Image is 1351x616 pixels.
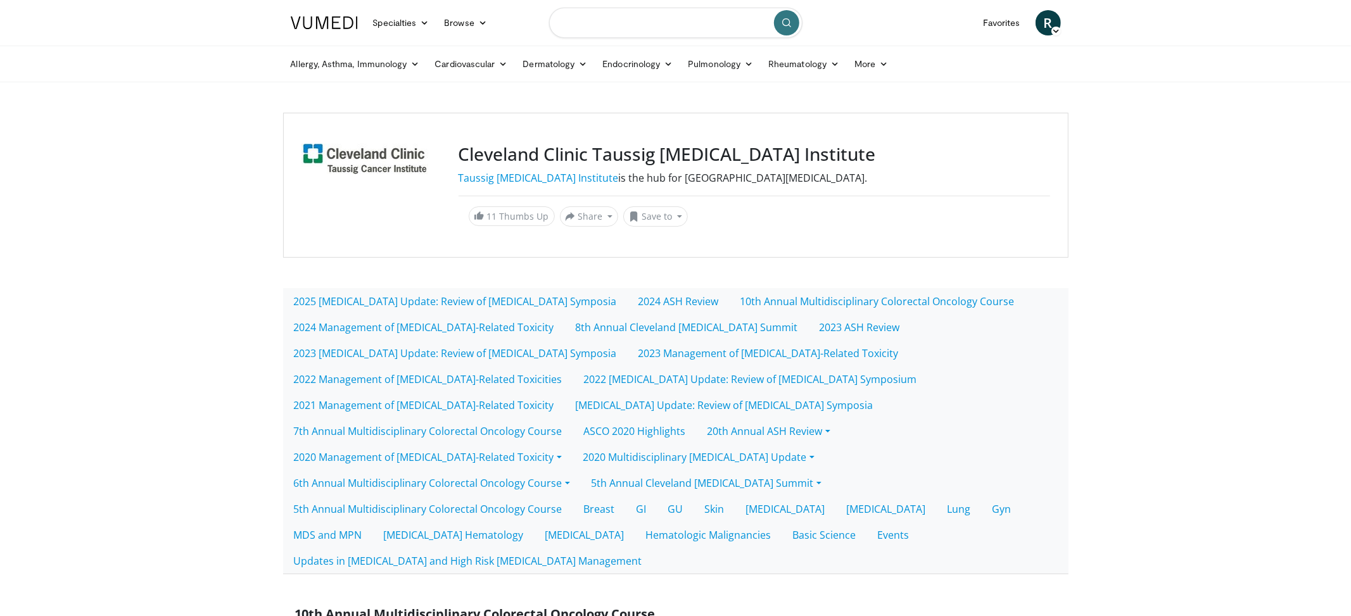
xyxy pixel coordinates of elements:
[937,496,982,522] a: Lung
[283,314,565,341] a: 2024 Management of [MEDICAL_DATA]-Related Toxicity
[867,522,920,548] a: Events
[809,314,911,341] a: 2023 ASH Review
[697,418,841,444] a: 20th Annual ASH Review
[469,206,555,226] a: 11 Thumbs Up
[283,392,565,418] a: 2021 Management of [MEDICAL_DATA]-Related Toxicity
[847,51,896,77] a: More
[459,171,619,185] a: Taussig [MEDICAL_DATA] Institute
[283,548,653,574] a: Updates in [MEDICAL_DATA] and High Risk [MEDICAL_DATA] Management
[657,496,694,522] a: GU
[283,288,628,315] a: 2025 [MEDICAL_DATA] Update: Review of [MEDICAL_DATA] Symposia
[680,51,761,77] a: Pulmonology
[782,522,867,548] a: Basic Science
[595,51,680,77] a: Endocrinology
[459,170,1050,185] p: is the hub for [GEOGRAPHIC_DATA][MEDICAL_DATA].
[487,210,497,222] span: 11
[283,366,573,393] a: 2022 Management of [MEDICAL_DATA]-Related Toxicities
[560,206,619,227] button: Share
[549,8,802,38] input: Search topics, interventions
[427,51,515,77] a: Cardiovascular
[565,392,884,418] a: [MEDICAL_DATA] Update: Review of [MEDICAL_DATA] Symposia
[436,10,495,35] a: Browse
[628,288,730,315] a: 2024 ASH Review
[761,51,847,77] a: Rheumatology
[283,418,573,444] a: 7th Annual Multidisciplinary Colorectal Oncology Course
[565,314,809,341] a: 8th Annual Cleveland [MEDICAL_DATA] Summit
[516,51,595,77] a: Dermatology
[291,16,358,29] img: VuMedi Logo
[573,496,626,522] a: Breast
[283,51,428,77] a: Allergy, Asthma, Immunology
[459,144,1050,165] h3: Cleveland Clinic Taussig [MEDICAL_DATA] Institute
[836,496,937,522] a: [MEDICAL_DATA]
[626,496,657,522] a: GI
[283,470,581,496] a: 6th Annual Multidisciplinary Colorectal Oncology Course
[373,522,535,548] a: [MEDICAL_DATA] Hematology
[283,340,628,367] a: 2023 [MEDICAL_DATA] Update: Review of [MEDICAL_DATA] Symposia
[365,10,437,35] a: Specialties
[573,418,697,444] a: ASCO 2020 Highlights
[635,522,782,548] a: Hematologic Malignancies
[535,522,635,548] a: [MEDICAL_DATA]
[628,340,910,367] a: 2023 Management of [MEDICAL_DATA]-Related Toxicity
[623,206,688,227] button: Save to
[283,522,373,548] a: MDS and MPN
[982,496,1022,522] a: Gyn
[1036,10,1061,35] a: R
[730,288,1025,315] a: 10th Annual Multidisciplinary Colorectal Oncology Course
[975,10,1028,35] a: Favorites
[694,496,735,522] a: Skin
[735,496,836,522] a: [MEDICAL_DATA]
[573,366,928,393] a: 2022 [MEDICAL_DATA] Update: Review of [MEDICAL_DATA] Symposium
[283,496,573,522] a: 5th Annual Multidisciplinary Colorectal Oncology Course
[573,444,825,470] a: 2020 Multidisciplinary [MEDICAL_DATA] Update
[581,470,832,496] a: 5th Annual Cleveland [MEDICAL_DATA] Summit
[283,444,573,470] a: 2020 Management of [MEDICAL_DATA]-Related Toxicity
